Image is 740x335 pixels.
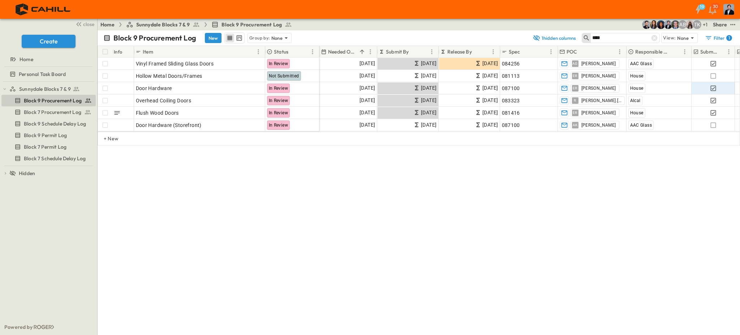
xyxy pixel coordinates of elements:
[502,72,520,80] span: 081113
[112,46,134,58] div: Info
[581,85,616,91] span: [PERSON_NAME]
[136,85,172,92] span: Door Hardware
[24,132,67,139] span: Block 9 Permit Log
[482,72,498,80] span: [DATE]
[663,34,676,42] p: View:
[677,34,689,42] p: None
[691,3,705,16] button: 19
[502,122,520,129] span: 087100
[100,21,115,28] a: Home
[581,61,616,67] span: [PERSON_NAME]
[630,123,652,128] span: AAC Glass
[19,85,71,93] span: Sunnydale Blocks 7 & 9
[581,122,616,128] span: [PERSON_NAME]
[20,56,33,63] span: Home
[528,33,580,43] button: 1hidden columns
[421,84,436,92] span: [DATE]
[9,2,78,17] img: 4f72bfc4efa7236828875bac24094a5ddb05241e32d018417354e964050affa1.png
[136,97,192,104] span: Overhead Coiling Doors
[521,48,529,56] button: Sort
[1,96,94,106] a: Block 9 Procurement Log
[700,48,717,55] p: Submitted?
[1,142,94,152] a: Block 7 Permit Log
[1,141,96,153] div: Block 7 Permit Logtest
[136,72,202,80] span: Hollow Metal Doors/Frames
[358,48,366,56] button: Sort
[581,98,621,103] span: [PERSON_NAME].[PERSON_NAME]
[114,42,122,62] div: Info
[427,47,436,56] button: Menu
[719,48,727,56] button: Sort
[1,119,94,129] a: Block 9 Schedule Delay Log
[360,72,375,80] span: [DATE]
[274,48,288,55] p: Status
[630,61,652,66] span: AAC Glass
[19,170,35,177] span: Hidden
[678,20,687,29] div: Andrew Barreto (abarreto@guzmangc.com)
[502,97,520,104] span: 083323
[705,34,732,42] div: Filter
[421,72,436,80] span: [DATE]
[482,121,498,129] span: [DATE]
[136,109,179,116] span: Flush Wood Doors
[269,86,288,91] span: In Review
[572,63,578,64] span: AG
[1,130,94,140] a: Block 9 Permit Log
[9,84,94,94] a: Sunnydale Blocks 7 & 9
[615,47,624,56] button: Menu
[713,21,727,28] div: Share
[635,48,671,55] p: Responsible Contractor
[1,153,96,164] div: Block 7 Schedule Delay Logtest
[672,48,680,56] button: Sort
[473,48,481,56] button: Sort
[249,34,270,42] p: Group by:
[664,20,672,29] img: Mike Daly (mdaly@cahill-sf.com)
[724,47,733,56] button: Menu
[421,96,436,105] span: [DATE]
[482,109,498,117] span: [DATE]
[113,33,196,43] p: Block 9 Procurement Log
[700,4,704,10] h6: 19
[567,48,577,55] p: POC
[642,20,651,29] img: Anthony Vazquez (avazquez@cahill-sf.com)
[1,83,96,95] div: Sunnydale Blocks 7 & 9test
[702,33,734,43] button: Filter1
[630,86,644,91] span: House
[581,73,616,79] span: [PERSON_NAME]
[73,19,96,29] button: close
[308,47,317,56] button: Menu
[136,122,202,129] span: Door Hardware (Storefront)
[573,113,577,113] span: ER
[290,48,298,56] button: Sort
[482,59,498,68] span: [DATE]
[205,33,221,43] button: New
[671,20,680,29] img: Jared Salin (jsalin@cahill-sf.com)
[509,48,520,55] p: Spec
[211,21,292,28] a: Block 9 Procurement Log
[421,109,436,117] span: [DATE]
[693,20,701,29] div: Teddy Khuong (tkhuong@guzmangc.com)
[713,4,718,9] p: 30
[271,34,283,42] p: None
[360,121,375,129] span: [DATE]
[224,33,245,43] div: table view
[254,47,263,56] button: Menu
[221,21,282,28] span: Block 9 Procurement Log
[489,47,498,56] button: Menu
[269,73,299,79] span: Not Submitted
[360,96,375,105] span: [DATE]
[328,48,357,55] p: Needed Onsite
[269,98,288,103] span: In Review
[225,34,234,42] button: row view
[136,21,190,28] span: Sunnydale Blocks 7 & 9
[685,20,694,29] img: Raven Libunao (rlibunao@cahill-sf.com)
[1,153,94,164] a: Block 7 Schedule Delay Log
[482,84,498,92] span: [DATE]
[421,59,436,68] span: [DATE]
[386,48,409,55] p: Submit By
[360,109,375,117] span: [DATE]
